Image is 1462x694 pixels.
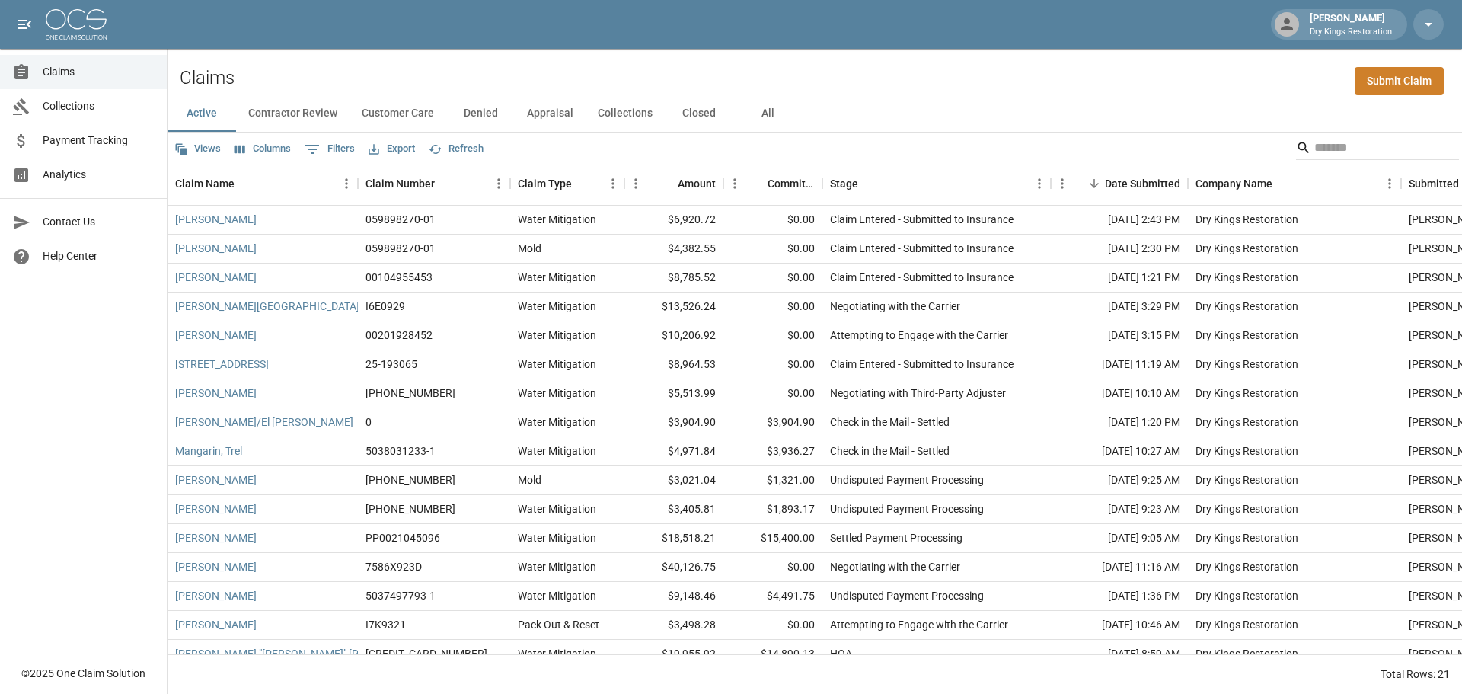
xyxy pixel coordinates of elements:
div: $14,890.13 [723,640,822,669]
div: Pack Out & Reset [518,617,599,632]
div: Total Rows: 21 [1381,667,1450,682]
div: $8,785.52 [624,264,723,293]
div: Dry Kings Restoration [1195,501,1298,517]
div: © 2025 One Claim Solution [21,666,145,681]
div: 25-193065 [365,357,417,372]
div: $1,321.00 [723,466,822,495]
div: Water Mitigation [518,270,596,285]
div: [DATE] 1:21 PM [1051,264,1188,293]
div: Undisputed Payment Processing [830,588,984,603]
div: 0 [365,414,372,430]
a: [PERSON_NAME] [175,588,257,603]
button: Menu [335,172,358,195]
a: Mangarin, Trel [175,443,242,459]
a: [PERSON_NAME]/El [PERSON_NAME] [175,414,353,430]
div: Attempting to Engage with the Carrier [830,328,1008,343]
button: Menu [1378,172,1401,195]
div: Dry Kings Restoration [1195,559,1298,574]
div: Check in the Mail - Settled [830,414,950,430]
div: [DATE] 11:19 AM [1051,350,1188,379]
div: Undisputed Payment Processing [830,472,984,488]
div: Stage [822,162,1051,205]
div: $9,148.46 [624,582,723,611]
div: Company Name [1188,162,1401,205]
div: $10,206.92 [624,321,723,350]
button: Sort [572,173,593,194]
div: Dry Kings Restoration [1195,588,1298,603]
button: Contractor Review [236,95,350,132]
img: ocs-logo-white-transparent.png [46,9,107,40]
button: Menu [487,172,510,195]
div: Dry Kings Restoration [1195,241,1298,256]
div: Water Mitigation [518,443,596,459]
div: Mold [518,241,541,256]
div: $0.00 [723,321,822,350]
div: $0.00 [723,350,822,379]
div: 5037497793-1 [365,588,436,603]
div: [DATE] 9:25 AM [1051,466,1188,495]
button: Views [171,137,225,161]
a: [PERSON_NAME] [175,270,257,285]
span: Analytics [43,167,155,183]
div: $8,964.53 [624,350,723,379]
button: Sort [746,173,768,194]
button: Sort [858,173,879,194]
button: Collections [586,95,665,132]
div: $0.00 [723,553,822,582]
div: [DATE] 2:30 PM [1051,235,1188,264]
button: Menu [602,172,624,195]
div: Dry Kings Restoration [1195,385,1298,401]
div: $13,526.24 [624,293,723,321]
div: Dry Kings Restoration [1195,270,1298,285]
div: [DATE] 1:36 PM [1051,582,1188,611]
div: Committed Amount [723,162,822,205]
div: $19,955.92 [624,640,723,669]
button: Menu [1028,172,1051,195]
div: Amount [678,162,716,205]
div: $0.00 [723,379,822,408]
a: [PERSON_NAME] "[PERSON_NAME]" [PERSON_NAME] [175,646,430,661]
div: [DATE] 2:43 PM [1051,206,1188,235]
div: Water Mitigation [518,559,596,574]
div: Claim Entered - Submitted to Insurance [830,270,1014,285]
div: Water Mitigation [518,588,596,603]
div: 5033062247-1-1 [365,646,487,661]
div: Dry Kings Restoration [1195,443,1298,459]
div: Search [1296,136,1459,163]
div: $4,971.84 [624,437,723,466]
div: Dry Kings Restoration [1195,472,1298,488]
div: Claim Entered - Submitted to Insurance [830,241,1014,256]
div: 1006-35-5328 [365,385,455,401]
div: $4,491.75 [723,582,822,611]
div: 5038031233-1 [365,443,436,459]
a: [PERSON_NAME] [175,617,257,632]
div: HOA [830,646,852,661]
div: Amount [624,162,723,205]
a: [PERSON_NAME] [175,241,257,256]
span: Payment Tracking [43,133,155,149]
p: Dry Kings Restoration [1310,26,1392,39]
div: Dry Kings Restoration [1195,299,1298,314]
button: Select columns [231,137,295,161]
div: 7586X923D [365,559,422,574]
div: Claim Name [168,162,358,205]
div: Dry Kings Restoration [1195,617,1298,632]
div: Dry Kings Restoration [1195,530,1298,545]
div: 00104955453 [365,270,433,285]
div: Dry Kings Restoration [1195,414,1298,430]
a: [PERSON_NAME] [175,212,257,227]
div: $18,518.21 [624,524,723,553]
button: Sort [1084,173,1105,194]
span: Contact Us [43,214,155,230]
div: Dry Kings Restoration [1195,646,1298,661]
div: $40,126.75 [624,553,723,582]
div: Date Submitted [1051,162,1188,205]
button: Show filters [301,137,359,162]
div: $1,893.17 [723,495,822,524]
div: Water Mitigation [518,328,596,343]
a: [PERSON_NAME] [175,501,257,517]
a: [PERSON_NAME] [175,530,257,545]
a: [PERSON_NAME][GEOGRAPHIC_DATA] [175,299,359,314]
div: Water Mitigation [518,357,596,372]
div: [DATE] 10:27 AM [1051,437,1188,466]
